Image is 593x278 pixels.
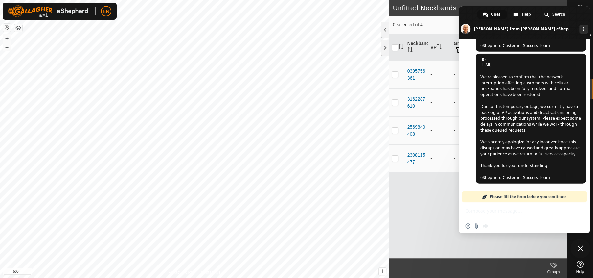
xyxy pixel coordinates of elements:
td: - [451,88,474,116]
span: ER [103,8,109,15]
span: 4 [557,3,560,13]
th: VP [428,34,451,61]
a: Contact Us [201,269,220,275]
button: i [379,268,386,275]
a: Help [567,258,593,276]
span: 0 selected of 4 [393,21,471,28]
span: Send a file [474,223,479,229]
div: 2569840408 [407,124,425,138]
span: i [381,268,383,274]
div: Close chat [570,239,590,258]
td: - [451,61,474,88]
div: 3162287610 [407,96,425,110]
span: Insert an emoji [465,223,470,229]
button: + [3,35,11,42]
div: More channels [579,25,588,34]
div: 2308115477 [407,152,425,165]
app-display-virtual-paddock-transition: - [430,100,432,105]
div: Search [538,10,572,19]
button: – [3,43,11,51]
td: - [451,116,474,144]
th: Neckband [405,34,428,61]
th: Groups [451,34,474,61]
h2: Unfitted Neckbands [393,4,557,12]
button: Map Layers [14,24,22,32]
div: Help [508,10,537,19]
p-sorticon: Activate to sort [407,48,413,53]
span: Audio message [482,223,488,229]
div: Groups [540,269,567,275]
span: Search [552,10,565,19]
span: Please fill the form before you continue. [490,191,567,202]
app-display-virtual-paddock-transition: - [430,72,432,77]
span: Help [576,270,584,274]
span: Chat [491,10,500,19]
img: Gallagher Logo [8,5,90,17]
div: Chat [477,10,507,19]
span: []() Hi All, We're pleased to confirm that the network interruption affecting customers with cell... [480,56,581,180]
p-sorticon: Activate to sort [398,45,403,50]
div: 0395756361 [407,68,425,82]
a: Privacy Policy [169,269,193,275]
button: Reset Map [3,24,11,32]
p-sorticon: Activate to sort [437,45,442,50]
app-display-virtual-paddock-transition: - [430,156,432,161]
td: - [451,144,474,172]
span: Help [522,10,531,19]
app-display-virtual-paddock-transition: - [430,128,432,133]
